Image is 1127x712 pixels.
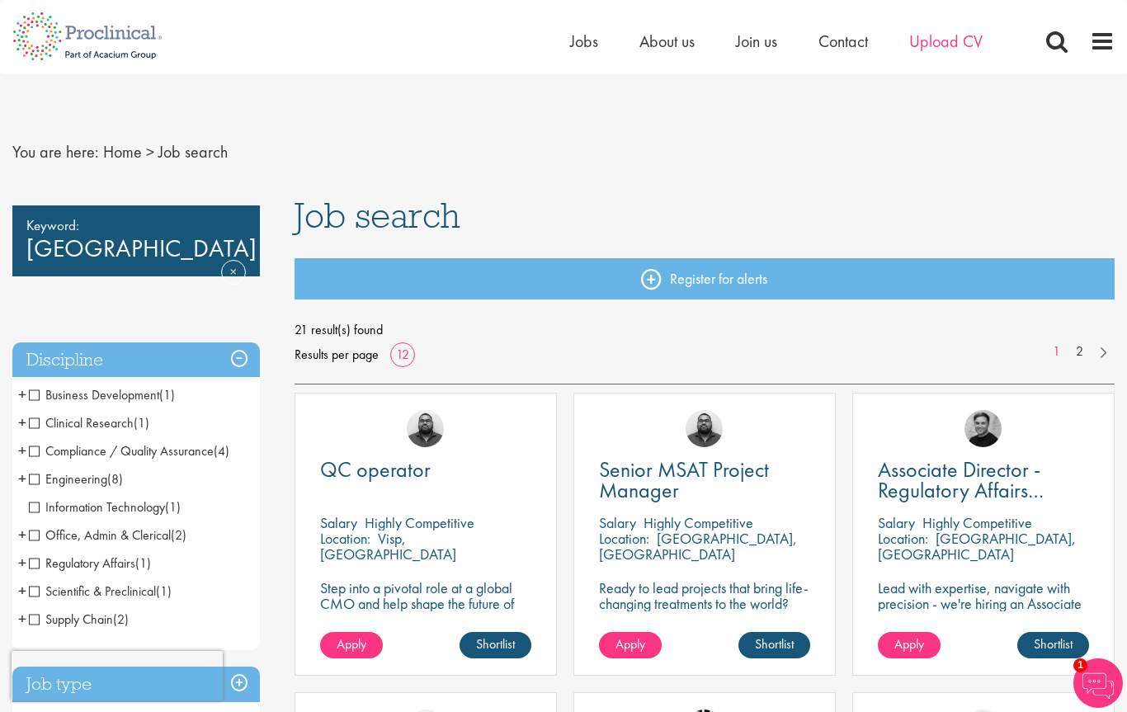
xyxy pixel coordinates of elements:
[320,632,383,658] a: Apply
[29,554,135,572] span: Regulatory Affairs
[878,529,928,548] span: Location:
[320,580,531,627] p: Step into a pivotal role at a global CMO and help shape the future of healthcare manufacturing.
[134,414,149,431] span: (1)
[599,632,662,658] a: Apply
[337,635,366,653] span: Apply
[320,460,531,480] a: QC operator
[18,550,26,575] span: +
[29,386,159,403] span: Business Development
[878,580,1089,658] p: Lead with expertise, navigate with precision - we're hiring an Associate Director to shape regula...
[320,455,431,483] span: QC operator
[320,513,357,532] span: Salary
[365,513,474,532] p: Highly Competitive
[894,635,924,653] span: Apply
[818,31,868,52] a: Contact
[878,460,1089,501] a: Associate Director - Regulatory Affairs Consultant
[26,214,246,237] span: Keyword:
[644,513,753,532] p: Highly Competitive
[29,442,229,460] span: Compliance / Quality Assurance
[29,526,171,544] span: Office, Admin & Clerical
[12,651,223,700] iframe: reCAPTCHA
[156,582,172,600] span: (1)
[922,513,1032,532] p: Highly Competitive
[18,578,26,603] span: +
[909,31,983,52] a: Upload CV
[878,513,915,532] span: Salary
[295,193,460,238] span: Job search
[599,513,636,532] span: Salary
[18,438,26,463] span: +
[29,470,107,488] span: Engineering
[407,410,444,447] img: Ashley Bennett
[135,554,151,572] span: (1)
[159,386,175,403] span: (1)
[18,382,26,407] span: +
[29,414,134,431] span: Clinical Research
[570,31,598,52] a: Jobs
[18,606,26,631] span: +
[18,466,26,491] span: +
[639,31,695,52] a: About us
[599,580,810,658] p: Ready to lead projects that bring life-changing treatments to the world? Join our client at the f...
[29,442,214,460] span: Compliance / Quality Assurance
[878,632,941,658] a: Apply
[320,529,456,563] p: Visp, [GEOGRAPHIC_DATA]
[295,318,1115,342] span: 21 result(s) found
[599,529,797,563] p: [GEOGRAPHIC_DATA], [GEOGRAPHIC_DATA]
[29,386,175,403] span: Business Development
[738,632,810,658] a: Shortlist
[29,611,129,628] span: Supply Chain
[29,582,172,600] span: Scientific & Preclinical
[1068,342,1092,361] a: 2
[12,141,99,163] span: You are here:
[29,554,151,572] span: Regulatory Affairs
[599,455,769,504] span: Senior MSAT Project Manager
[878,529,1076,563] p: [GEOGRAPHIC_DATA], [GEOGRAPHIC_DATA]
[29,414,149,431] span: Clinical Research
[1017,632,1089,658] a: Shortlist
[29,470,123,488] span: Engineering
[146,141,154,163] span: >
[29,611,113,628] span: Supply Chain
[320,529,370,548] span: Location:
[686,410,723,447] img: Ashley Bennett
[214,442,229,460] span: (4)
[18,522,26,547] span: +
[29,498,165,516] span: Information Technology
[29,526,186,544] span: Office, Admin & Clerical
[1073,658,1087,672] span: 1
[12,205,260,276] div: [GEOGRAPHIC_DATA]
[18,410,26,435] span: +
[615,635,645,653] span: Apply
[12,342,260,378] h3: Discipline
[390,346,415,363] a: 12
[964,410,1002,447] img: Peter Duvall
[295,258,1115,299] a: Register for alerts
[460,632,531,658] a: Shortlist
[165,498,181,516] span: (1)
[295,342,379,367] span: Results per page
[113,611,129,628] span: (2)
[1044,342,1068,361] a: 1
[736,31,777,52] a: Join us
[107,470,123,488] span: (8)
[103,141,142,163] a: breadcrumb link
[599,529,649,548] span: Location:
[599,460,810,501] a: Senior MSAT Project Manager
[29,498,181,516] span: Information Technology
[1073,658,1123,708] img: Chatbot
[171,526,186,544] span: (2)
[158,141,228,163] span: Job search
[221,260,246,308] a: Remove
[878,455,1044,525] span: Associate Director - Regulatory Affairs Consultant
[29,582,156,600] span: Scientific & Preclinical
